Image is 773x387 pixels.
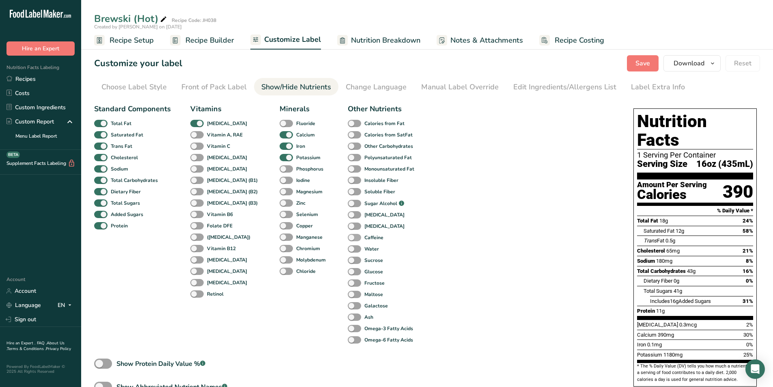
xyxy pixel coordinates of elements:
span: 180mg [656,258,672,264]
div: Manual Label Override [421,82,499,93]
span: 16% [743,268,753,274]
div: Label Extra Info [631,82,685,93]
span: Nutrition Breakdown [351,35,420,46]
span: 41g [674,288,682,294]
div: Recipe Code: JH038 [172,17,216,24]
span: Protein [637,308,655,314]
a: Hire an Expert . [6,340,35,346]
b: [MEDICAL_DATA] (B2) [207,188,258,195]
b: Galactose [364,302,388,309]
b: Total Fat [111,120,131,127]
span: Created by [PERSON_NAME] on [DATE] [94,24,182,30]
b: [MEDICAL_DATA] [207,256,247,264]
b: Zinc [296,199,306,207]
span: Saturated Fat [644,228,674,234]
div: EN [58,301,75,310]
b: Fluoride [296,120,315,127]
span: 30% [743,332,753,338]
span: 16g [670,298,678,304]
a: FAQ . [37,340,47,346]
span: 0% [746,278,753,284]
b: Sodium [111,165,128,173]
b: Manganese [296,233,323,241]
b: Potassium [296,154,321,161]
b: Dietary Fiber [111,188,141,195]
span: 18g [659,218,668,224]
b: Iodine [296,177,310,184]
span: Reset [734,58,751,68]
a: Recipe Costing [539,31,604,50]
span: 31% [743,298,753,304]
b: Omega-6 Fatty Acids [364,336,413,344]
span: 0.5g [665,238,675,244]
div: Amount Per Serving [637,181,707,189]
span: Notes & Attachments [450,35,523,46]
b: Retinol [207,290,224,298]
div: BETA [6,151,20,158]
b: Calcium [296,131,315,138]
section: * The % Daily Value (DV) tells you how much a nutrient in a serving of food contributes to a dail... [637,363,753,383]
span: 2% [746,322,753,328]
span: 0% [746,342,753,348]
span: Fat [644,238,664,244]
span: Sodium [637,258,655,264]
span: 0g [674,278,679,284]
a: Privacy Policy [46,346,71,352]
b: Sucrose [364,257,383,264]
button: Save [627,55,659,71]
b: [MEDICAL_DATA] [207,154,247,161]
span: 0.3mcg [679,322,697,328]
span: 24% [743,218,753,224]
span: Potassium [637,352,662,358]
span: Serving Size [637,159,687,169]
div: Minerals [280,104,328,115]
b: Omega-3 Fatty Acids [364,325,413,332]
b: Calories from Fat [364,120,405,127]
span: Total Sugars [644,288,672,294]
b: Iron [296,143,305,150]
b: Water [364,245,379,253]
div: Vitamins [190,104,260,115]
b: Cholesterol [111,154,138,161]
b: ([MEDICAL_DATA]) [207,233,250,241]
b: Protein [111,222,128,229]
div: Powered By FoodLabelMaker © 2025 All Rights Reserved [6,364,75,374]
span: 25% [743,352,753,358]
b: Copper [296,222,313,229]
div: 390 [723,181,753,203]
button: Download [663,55,721,71]
div: Other Nutrients [348,104,417,115]
b: Glucose [364,268,383,275]
span: Customize Label [264,34,321,45]
span: 16oz (435mL) [696,159,753,169]
b: Magnesium [296,188,323,195]
span: Recipe Setup [110,35,154,46]
div: Change Language [346,82,407,93]
div: Calories [637,189,707,201]
b: [MEDICAL_DATA] [207,120,247,127]
div: 1 Serving Per Container [637,151,753,159]
span: Cholesterol [637,248,665,254]
b: Molybdenum [296,256,326,264]
div: Open Intercom Messenger [745,359,765,379]
span: Recipe Builder [185,35,234,46]
b: Monounsaturated Fat [364,165,414,173]
span: 1180mg [663,352,683,358]
span: Recipe Costing [555,35,604,46]
b: Total Carbohydrates [111,177,158,184]
a: Recipe Builder [170,31,234,50]
span: Download [674,58,704,68]
b: Added Sugars [111,211,143,218]
b: Ash [364,313,373,321]
b: Other Carbohydrates [364,143,413,150]
b: Insoluble Fiber [364,177,398,184]
button: Hire an Expert [6,41,75,56]
span: [MEDICAL_DATA] [637,322,678,328]
span: 21% [743,248,753,254]
a: Terms & Conditions . [7,346,46,352]
button: Reset [726,55,760,71]
b: [MEDICAL_DATA] (B1) [207,177,258,184]
a: Language [6,298,41,312]
div: Edit Ingredients/Allergens List [513,82,616,93]
b: [MEDICAL_DATA] (B3) [207,199,258,207]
